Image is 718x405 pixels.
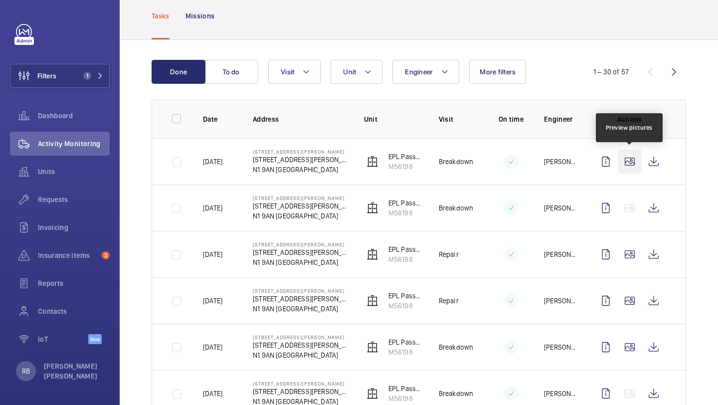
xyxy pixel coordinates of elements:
[388,162,423,172] p: M56198
[366,341,378,353] img: elevator.svg
[102,251,110,259] span: 2
[366,295,378,307] img: elevator.svg
[544,157,578,167] p: [PERSON_NAME]
[253,211,348,221] p: N1 9AN [GEOGRAPHIC_DATA]
[388,198,423,208] p: EPL Passenger Lift
[343,68,356,76] span: Unit
[388,244,423,254] p: EPL Passenger Lift
[366,388,378,400] img: elevator.svg
[388,337,423,347] p: EPL Passenger Lift
[439,249,459,259] p: Repair
[544,389,578,399] p: [PERSON_NAME]
[364,114,423,124] p: Unit
[10,64,110,88] button: Filters1
[38,111,110,121] span: Dashboard
[37,71,56,81] span: Filters
[253,350,348,360] p: N1 9AN [GEOGRAPHIC_DATA]
[544,296,578,306] p: [PERSON_NAME]
[203,389,222,399] p: [DATE]
[388,291,423,301] p: EPL Passenger Lift
[606,123,653,132] div: Preview pictures
[185,11,215,21] p: Missions
[366,248,378,260] img: elevator.svg
[366,202,378,214] img: elevator.svg
[439,296,459,306] p: Repair
[253,201,348,211] p: [STREET_ADDRESS][PERSON_NAME]
[253,195,348,201] p: [STREET_ADDRESS][PERSON_NAME]
[544,249,578,259] p: [PERSON_NAME]
[388,254,423,264] p: M56198
[253,387,348,397] p: [STREET_ADDRESS][PERSON_NAME]
[253,165,348,175] p: N1 9AN [GEOGRAPHIC_DATA]
[366,156,378,168] img: elevator.svg
[38,167,110,177] span: Units
[388,384,423,394] p: EPL Passenger Lift
[544,203,578,213] p: [PERSON_NAME]
[38,222,110,232] span: Invoicing
[469,60,526,84] button: More filters
[204,60,258,84] button: To do
[388,301,423,311] p: M56198
[593,67,629,77] div: 1 – 30 of 57
[253,294,348,304] p: [STREET_ADDRESS][PERSON_NAME]
[253,381,348,387] p: [STREET_ADDRESS][PERSON_NAME]
[203,296,222,306] p: [DATE]
[331,60,382,84] button: Unit
[253,241,348,247] p: [STREET_ADDRESS][PERSON_NAME]
[253,257,348,267] p: N1 9AN [GEOGRAPHIC_DATA]
[388,347,423,357] p: M56198
[388,394,423,404] p: M56198
[203,342,222,352] p: [DATE]
[38,278,110,288] span: Reports
[253,114,348,124] p: Address
[494,114,528,124] p: On time
[203,249,222,259] p: [DATE]
[439,114,478,124] p: Visit
[88,334,102,344] span: Beta
[544,114,578,124] p: Engineer
[388,208,423,218] p: M56198
[392,60,459,84] button: Engineer
[38,250,98,260] span: Insurance items
[203,114,237,124] p: Date
[388,152,423,162] p: EPL Passenger Lift
[253,149,348,155] p: [STREET_ADDRESS][PERSON_NAME]
[439,342,474,352] p: Breakdown
[253,304,348,314] p: N1 9AN [GEOGRAPHIC_DATA]
[203,203,222,213] p: [DATE]
[253,340,348,350] p: [STREET_ADDRESS][PERSON_NAME]
[268,60,321,84] button: Visit
[480,68,516,76] span: More filters
[22,366,30,376] p: RB
[83,72,91,80] span: 1
[203,157,222,167] p: [DATE]
[439,203,474,213] p: Breakdown
[38,334,88,344] span: IoT
[439,157,474,167] p: Breakdown
[253,288,348,294] p: [STREET_ADDRESS][PERSON_NAME]
[38,306,110,316] span: Contacts
[38,195,110,204] span: Requests
[405,68,433,76] span: Engineer
[38,139,110,149] span: Activity Monitoring
[594,114,666,124] p: Actions
[544,342,578,352] p: [PERSON_NAME]
[44,361,104,381] p: [PERSON_NAME] [PERSON_NAME]
[253,247,348,257] p: [STREET_ADDRESS][PERSON_NAME]
[439,389,474,399] p: Breakdown
[152,60,205,84] button: Done
[253,155,348,165] p: [STREET_ADDRESS][PERSON_NAME]
[253,334,348,340] p: [STREET_ADDRESS][PERSON_NAME]
[152,11,170,21] p: Tasks
[281,68,294,76] span: Visit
